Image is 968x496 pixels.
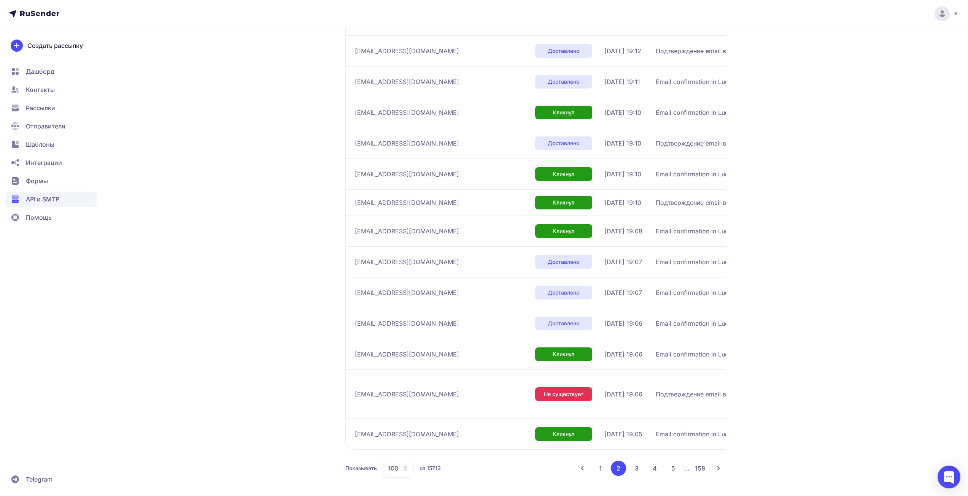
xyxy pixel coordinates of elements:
span: Email confirmation in Luckywatch [656,227,752,236]
span: [DATE] 19:06 [604,319,642,328]
span: Отправители [26,122,65,131]
span: Доставлено [548,139,579,147]
span: Интеграции [26,158,62,167]
a: Telegram [6,472,97,487]
span: Подтверждение email в Luckywatch [656,198,762,207]
span: [EMAIL_ADDRESS][DOMAIN_NAME] [355,170,459,179]
span: [EMAIL_ADDRESS][DOMAIN_NAME] [355,350,459,359]
span: [EMAIL_ADDRESS][DOMAIN_NAME] [355,288,459,297]
span: Кликнул [553,350,574,358]
span: [DATE] 19:07 [604,257,642,266]
button: 158 [693,461,708,476]
span: [DATE] 19:05 [604,429,642,439]
span: [EMAIL_ADDRESS][DOMAIN_NAME] [355,429,459,439]
span: [EMAIL_ADDRESS][DOMAIN_NAME] [355,139,459,148]
button: 2 [611,461,626,476]
span: Email confirmation in Luckywatch [656,429,752,439]
span: [DATE] 19:08 [604,227,642,236]
span: 100 [388,464,398,473]
span: [EMAIL_ADDRESS][DOMAIN_NAME] [355,108,459,117]
span: [DATE] 19:07 [604,288,642,297]
span: [DATE] 19:10 [604,198,641,207]
span: Дашборд [26,67,54,76]
span: [EMAIL_ADDRESS][DOMAIN_NAME] [355,257,459,266]
span: Email confirmation in Luckywatch [656,319,752,328]
span: Кликнул [553,109,574,116]
button: 1 [593,461,608,476]
span: [DATE] 19:10 [604,108,641,117]
span: Email confirmation in Luckywatch [656,288,752,297]
span: Email confirmation in Luckywatch [656,108,752,117]
span: Создать рассылку [27,41,83,50]
span: Формы [26,176,48,185]
span: [EMAIL_ADDRESS][DOMAIN_NAME] [355,227,459,236]
button: 4 [647,461,663,476]
button: 5 [666,461,681,476]
span: Доставлено [548,320,579,327]
span: Доставлено [548,258,579,266]
span: [EMAIL_ADDRESS][DOMAIN_NAME] [355,77,459,86]
span: [DATE] 19:06 [604,390,642,399]
span: Доставлено [548,47,579,55]
span: Кликнул [553,199,574,206]
span: Помощь [26,213,52,222]
span: Email confirmation in Luckywatch [656,170,752,179]
span: Доставлено [548,78,579,86]
span: Не существует [544,390,583,398]
span: Контакты [26,85,55,94]
span: Email confirmation in Luckywatch [656,257,752,266]
span: [EMAIL_ADDRESS][DOMAIN_NAME] [355,46,459,55]
span: [EMAIL_ADDRESS][DOMAIN_NAME] [355,198,459,207]
span: Шаблоны [26,140,54,149]
span: [DATE] 19:10 [604,139,641,148]
span: API и SMTP [26,195,59,204]
span: Показывать [345,464,377,472]
span: [EMAIL_ADDRESS][DOMAIN_NAME] [355,390,459,399]
span: Подтверждение email в Luckywatch [656,46,762,55]
span: Кликнул [553,170,574,178]
span: Telegram [26,475,52,484]
span: Рассылки [26,103,55,113]
span: ... [684,464,690,472]
span: [DATE] 19:12 [604,46,641,55]
span: [DATE] 19:10 [604,170,641,179]
span: Email confirmation in Luckywatch [656,77,752,86]
span: Кликнул [553,227,574,235]
span: Подтверждение email в Luckywatch [656,390,762,399]
span: [DATE] 19:06 [604,350,642,359]
button: 3 [629,461,644,476]
span: [EMAIL_ADDRESS][DOMAIN_NAME] [355,319,459,328]
span: из 15713 [420,464,441,472]
span: Подтверждение email в Luckywatch [656,139,762,148]
span: [DATE] 19:11 [604,77,640,86]
span: Email confirmation in Luckywatch [656,350,752,359]
span: Доставлено [548,289,579,296]
span: Кликнул [553,430,574,438]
